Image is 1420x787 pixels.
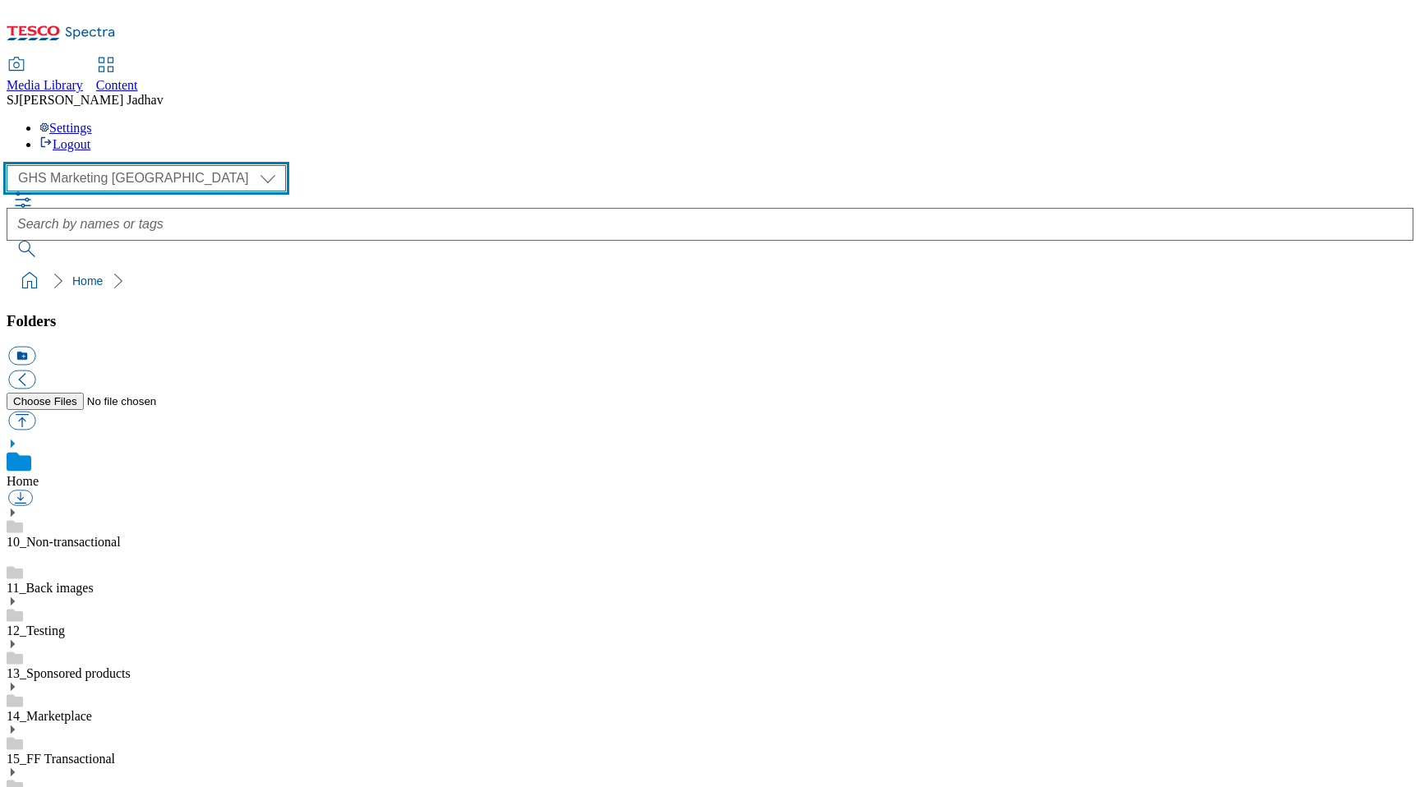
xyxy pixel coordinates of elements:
a: Content [96,58,138,93]
nav: breadcrumb [7,265,1413,297]
a: Home [72,274,103,288]
a: home [16,268,43,294]
a: 10_Non-transactional [7,535,121,549]
a: Home [7,474,39,488]
a: 14_Marketplace [7,709,92,723]
input: Search by names or tags [7,208,1413,241]
a: Media Library [7,58,83,93]
span: Content [96,78,138,92]
span: Media Library [7,78,83,92]
a: Logout [39,137,90,151]
span: [PERSON_NAME] Jadhav [19,93,164,107]
a: 15_FF Transactional [7,752,115,766]
a: 12_Testing [7,624,65,637]
h3: Folders [7,312,1413,330]
a: 13_Sponsored products [7,666,131,680]
span: SJ [7,93,19,107]
a: 11_Back images [7,581,94,595]
a: Settings [39,121,92,135]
